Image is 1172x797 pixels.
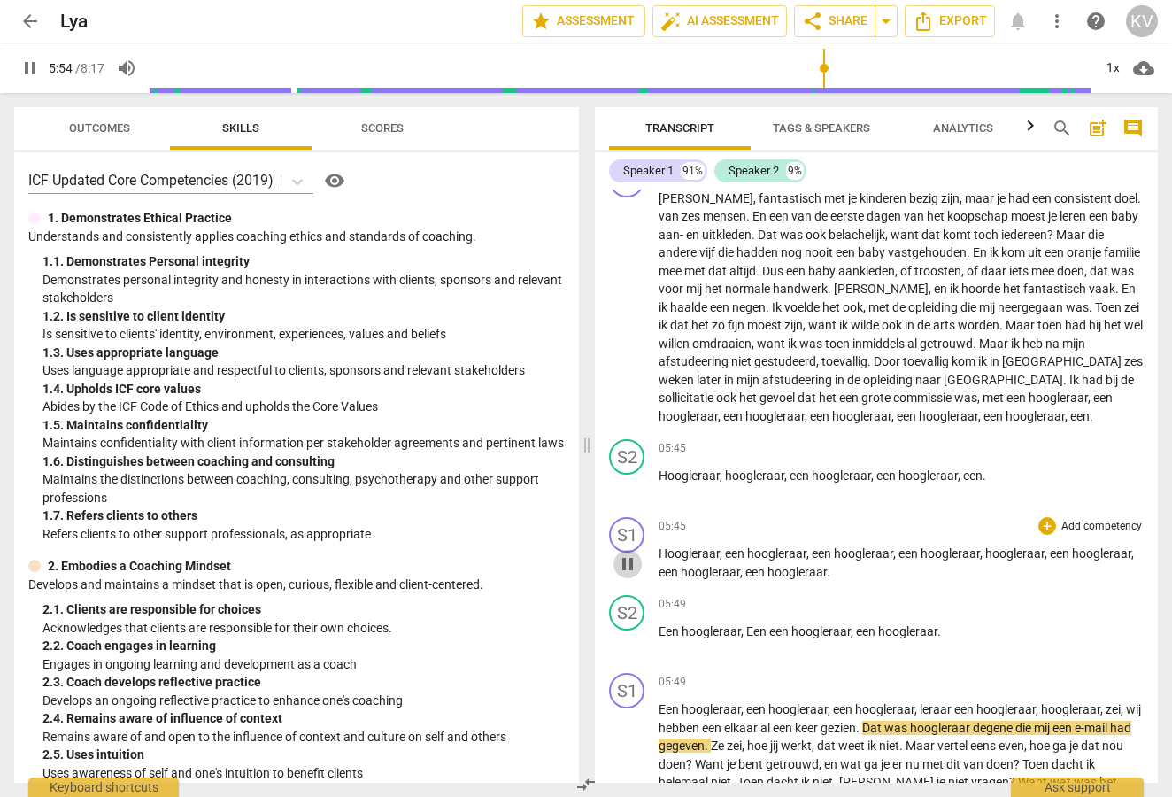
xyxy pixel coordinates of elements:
[1029,391,1088,405] span: hoogleraar
[670,300,710,314] span: haalde
[786,162,804,180] div: 9%
[904,209,927,223] span: van
[944,373,1063,387] span: [GEOGRAPHIC_DATA]
[978,354,990,368] span: ik
[617,553,638,575] span: pause
[575,774,597,795] span: compare_arrows
[1001,228,1047,242] span: iedereen
[920,337,973,351] span: getrouwd
[977,391,983,405] span: ,
[42,344,565,362] div: 1. 3. Uses appropriate language
[1022,337,1045,351] span: heb
[1037,318,1065,332] span: toen
[42,434,565,453] p: Maintains confidentiality with client information per stakeholder agreements and pertinent laws
[1009,264,1031,278] span: iets
[1088,228,1104,242] span: die
[950,282,961,296] span: ik
[805,409,810,423] span: ,
[921,228,943,242] span: dat
[19,58,41,79] span: pause
[739,391,759,405] span: het
[361,121,404,135] span: Scores
[999,318,1006,332] span: .
[891,409,897,423] span: ,
[838,264,895,278] span: aankleden
[1054,191,1114,205] span: consistent
[659,409,718,423] span: hoogleraar
[960,191,965,205] span: ,
[752,228,758,242] span: .
[659,318,670,332] span: ik
[875,11,897,32] span: arrow_drop_down
[773,121,870,135] span: Tags & Speakers
[843,300,863,314] span: ook
[961,264,967,278] span: ,
[699,245,718,259] span: vijf
[998,300,1066,314] span: neergegaan
[324,170,345,191] span: visibility
[914,264,961,278] span: troosten
[791,209,814,223] span: van
[1104,318,1124,332] span: het
[710,300,732,314] span: een
[758,228,780,242] span: Dat
[732,300,766,314] span: negen
[1057,264,1084,278] span: doen
[808,318,839,332] span: want
[1089,300,1095,314] span: .
[60,11,88,33] h2: Lya
[659,391,716,405] span: sollicitatie
[652,5,787,37] button: AI Assessment
[816,354,821,368] span: ,
[947,209,1011,223] span: koopschap
[909,191,941,205] span: bezig
[888,245,967,259] span: vastgehouden
[960,300,979,314] span: die
[718,245,736,259] span: die
[1093,391,1113,405] span: een
[42,361,565,380] p: Uses language appropriate and respectful to clients, sponsors and relevant stakeholders
[1090,264,1111,278] span: dat
[903,354,952,368] span: toevallig
[49,61,73,75] span: 5:54
[802,11,867,32] span: Share
[757,337,788,351] span: want
[821,354,867,368] span: toevallig
[756,264,762,278] span: .
[967,245,973,259] span: .
[812,468,871,483] span: hoogleraar
[1008,191,1032,205] span: had
[814,209,830,223] span: de
[830,209,867,223] span: eerste
[1023,282,1089,296] span: fantastisch
[609,439,644,475] div: Change speaker
[915,373,944,387] span: naar
[1011,209,1048,223] span: moest
[530,11,551,32] span: star
[686,282,705,296] span: mij
[892,300,908,314] span: de
[882,318,905,332] span: ook
[702,228,752,242] span: uitkleden
[852,337,907,351] span: inmiddels
[871,468,876,483] span: ,
[786,264,808,278] span: een
[799,337,825,351] span: was
[835,373,847,387] span: in
[1046,11,1068,32] span: more_vert
[1114,191,1137,205] span: doel
[659,337,692,351] span: willen
[784,468,790,483] span: ,
[752,337,757,351] span: ,
[900,264,914,278] span: of
[1011,337,1022,351] span: ik
[659,373,697,387] span: weken
[691,318,712,332] span: het
[822,300,843,314] span: het
[752,209,769,223] span: En
[997,191,1008,205] span: je
[983,391,1006,405] span: met
[19,11,41,32] span: arrow_back
[958,318,999,332] span: worden
[42,307,565,326] div: 1. 2. Is sensitive to client identity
